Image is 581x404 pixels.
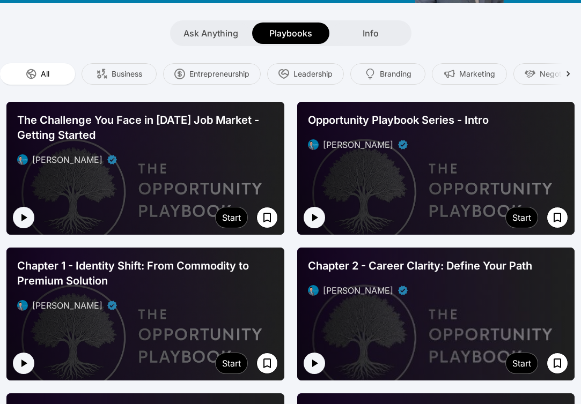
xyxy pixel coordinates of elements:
img: Entrepreneurship [174,69,185,79]
img: avatar of David Camacho [17,300,28,311]
button: Save [256,207,278,228]
span: Business [112,69,142,79]
div: [PERSON_NAME] [323,138,393,151]
button: Start [505,207,538,228]
button: Ask Anything [172,23,249,44]
span: Chapter 1 - Identity Shift: From Commodity to Premium Solution [17,258,274,288]
button: Save [547,353,568,374]
button: Start [215,353,248,374]
button: Start [505,353,538,374]
span: Negotiation [540,69,580,79]
div: [PERSON_NAME] [32,153,102,166]
img: Leadership [278,69,289,79]
button: Play intro [13,353,34,374]
img: avatar of David Camacho [308,139,319,150]
div: Start [222,211,241,224]
button: Save [547,207,568,228]
img: Marketing [444,69,455,79]
img: avatar of David Camacho [17,154,28,165]
span: Chapter 2 - Career Clarity: Define Your Path [308,258,532,273]
button: Play intro [304,207,325,228]
div: Start [512,357,531,370]
div: Verified partner - David Camacho [398,285,408,296]
div: Verified partner - David Camacho [107,300,117,311]
button: Info [332,23,409,44]
button: Marketing [432,63,507,85]
span: The Challenge You Face in [DATE] Job Market - Getting Started [17,113,274,143]
img: All [26,69,36,79]
button: Entrepreneurship [163,63,261,85]
div: Start [512,211,531,224]
div: [PERSON_NAME] [32,299,102,312]
img: avatar of David Camacho [308,285,319,296]
span: Marketing [459,69,495,79]
span: Info [363,27,379,40]
img: Branding [365,69,376,79]
button: Save [256,353,278,374]
span: Ask Anything [183,27,238,40]
button: Play intro [13,207,34,228]
div: Verified partner - David Camacho [107,154,117,165]
div: Start [222,357,241,370]
span: Leadership [293,69,333,79]
span: All [41,69,49,79]
button: Start [215,207,248,228]
span: Playbooks [269,27,312,40]
button: Play intro [304,353,325,374]
button: Leadership [267,63,344,85]
button: Business [82,63,157,85]
button: Branding [350,63,425,85]
img: Business [97,69,107,79]
span: Entrepreneurship [189,69,249,79]
button: Playbooks [252,23,329,44]
div: [PERSON_NAME] [323,284,393,297]
img: Negotiation [525,69,535,79]
span: Branding [380,69,411,79]
div: Verified partner - David Camacho [398,139,408,150]
span: Opportunity Playbook Series - Intro [308,113,489,128]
